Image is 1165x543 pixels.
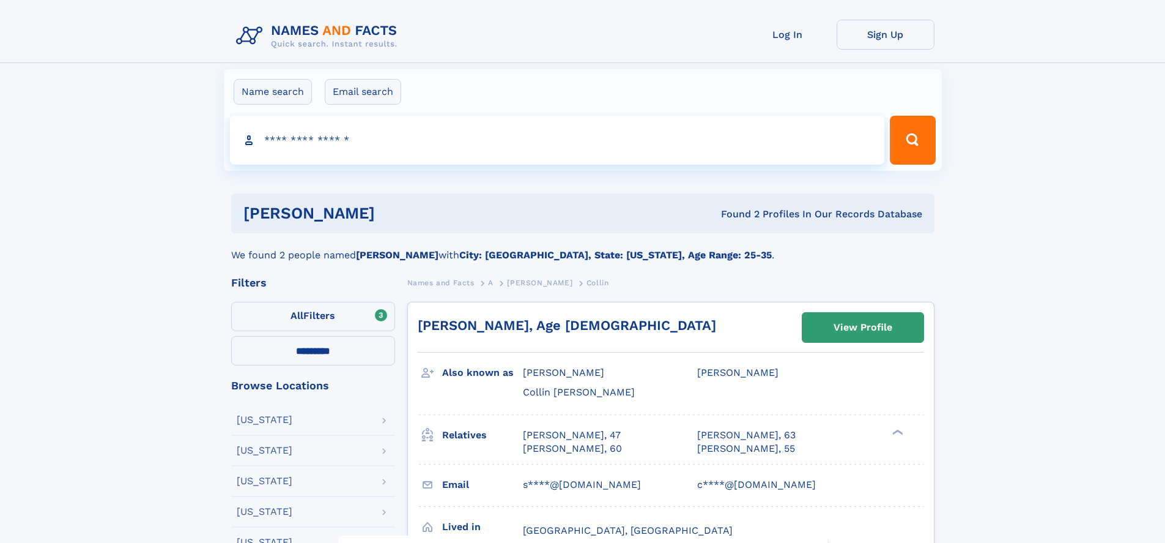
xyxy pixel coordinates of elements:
[523,525,733,536] span: [GEOGRAPHIC_DATA], [GEOGRAPHIC_DATA]
[418,318,716,333] a: [PERSON_NAME], Age [DEMOGRAPHIC_DATA]
[237,415,292,425] div: [US_STATE]
[407,275,475,290] a: Names and Facts
[523,429,621,442] a: [PERSON_NAME], 47
[231,233,934,263] div: We found 2 people named with .
[230,116,885,165] input: search input
[697,429,796,442] a: [PERSON_NAME], 63
[488,275,494,290] a: A
[442,517,523,537] h3: Lived in
[237,476,292,486] div: [US_STATE]
[237,507,292,517] div: [US_STATE]
[442,362,523,383] h3: Also known as
[697,442,795,455] a: [PERSON_NAME], 55
[231,380,395,391] div: Browse Locations
[890,116,935,165] button: Search Button
[802,313,923,342] a: View Profile
[442,474,523,495] h3: Email
[507,279,572,287] span: [PERSON_NAME]
[586,279,609,287] span: Collin
[837,20,934,50] a: Sign Up
[231,277,395,288] div: Filters
[325,79,401,105] label: Email search
[739,20,837,50] a: Log In
[507,275,572,290] a: [PERSON_NAME]
[548,208,922,221] div: Found 2 Profiles In Our Records Database
[356,249,438,261] b: [PERSON_NAME]
[237,446,292,455] div: [US_STATE]
[523,442,622,455] a: [PERSON_NAME], 60
[231,302,395,331] label: Filters
[459,249,772,261] b: City: [GEOGRAPHIC_DATA], State: [US_STATE], Age Range: 25-35
[834,313,892,342] div: View Profile
[234,79,312,105] label: Name search
[488,279,494,287] span: A
[523,367,604,378] span: [PERSON_NAME]
[442,425,523,446] h3: Relatives
[243,206,548,221] h1: [PERSON_NAME]
[290,310,303,321] span: All
[231,20,407,53] img: Logo Names and Facts
[697,367,779,378] span: [PERSON_NAME]
[889,428,904,436] div: ❯
[523,386,635,398] span: Collin [PERSON_NAME]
